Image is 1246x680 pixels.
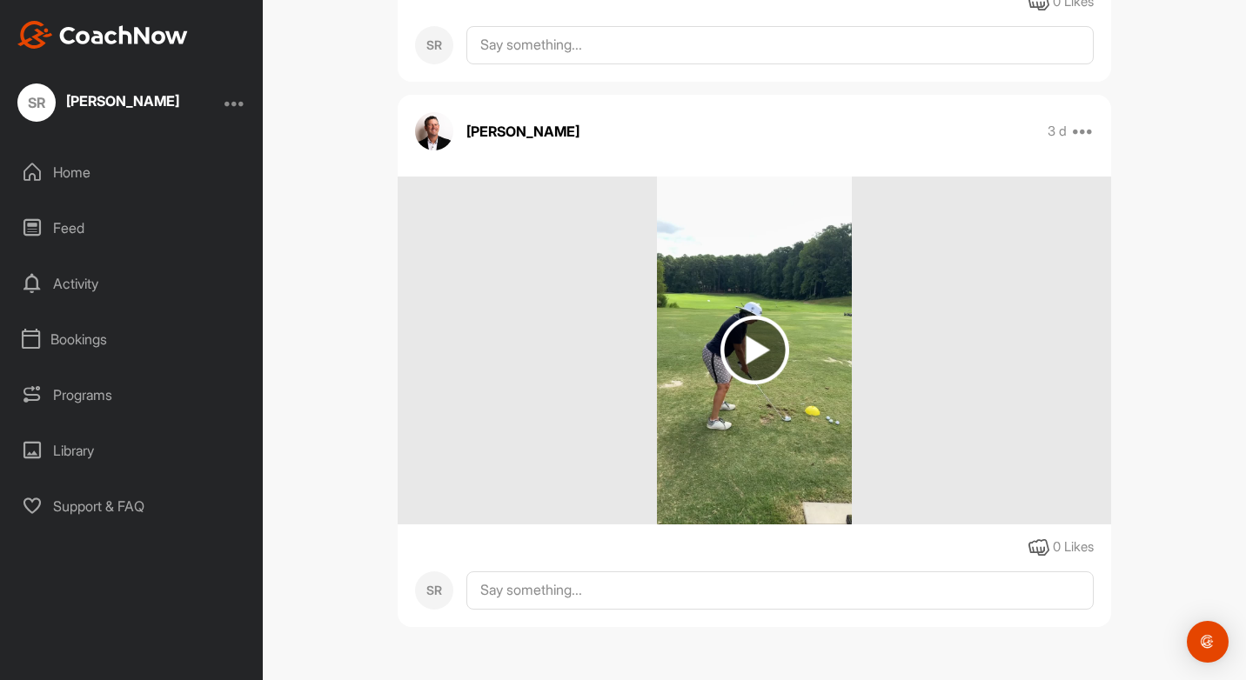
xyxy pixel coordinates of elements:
[415,26,453,64] div: SR
[1053,537,1094,557] div: 0 Likes
[10,262,255,305] div: Activity
[10,484,255,528] div: Support & FAQ
[10,206,255,250] div: Feed
[466,121,579,142] p: [PERSON_NAME]
[10,373,255,417] div: Programs
[657,177,851,524] img: media
[720,316,789,384] img: play
[10,429,255,472] div: Library
[10,317,255,361] div: Bookings
[1187,621,1229,663] div: Open Intercom Messenger
[10,150,255,194] div: Home
[1048,123,1067,140] p: 3 d
[415,112,453,150] img: avatar
[17,83,56,122] div: SR
[17,21,188,49] img: CoachNow
[415,571,453,610] div: SR
[66,94,179,108] div: [PERSON_NAME]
